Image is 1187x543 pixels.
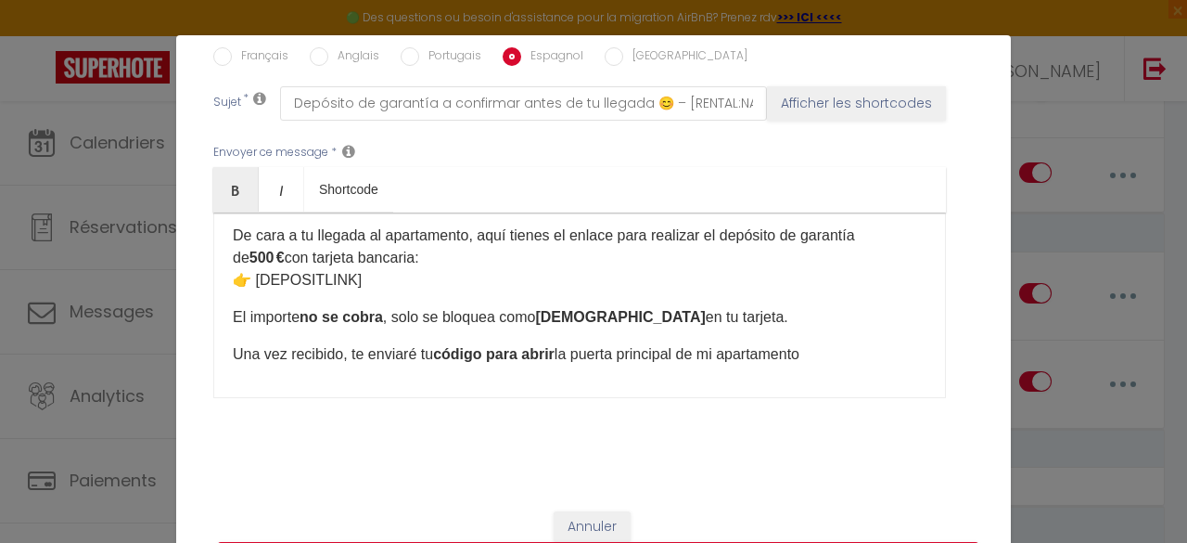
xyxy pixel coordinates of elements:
[213,144,328,162] label: Envoyer ce message
[233,225,926,291] p: De cara a tu llegada al apartamento, aquí tienes el enlace para realizar el depósito de garantía ...
[259,167,304,212] a: Italic
[304,167,393,212] a: Shortcode
[342,144,355,159] i: Message
[535,309,705,325] strong: [DEMOGRAPHIC_DATA]
[328,47,379,68] label: Anglais
[213,94,241,113] label: Sujet
[554,511,631,543] button: Annuler
[232,47,288,68] label: Français
[521,47,583,68] label: Espagnol
[213,167,259,212] a: Bold
[253,91,266,106] i: Subject
[419,47,481,68] label: Portugais
[300,309,383,325] strong: no se cobra
[433,346,555,362] strong: código para abrir
[233,343,926,366] p: Una vez recibido, te enviaré tu la puerta principal de mi apartamento
[767,86,946,120] button: Afficher les shortcodes
[233,306,926,329] p: El importe , solo se bloquea como en tu tarjeta.
[249,250,285,265] strong: 500 €
[623,47,747,68] label: [GEOGRAPHIC_DATA]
